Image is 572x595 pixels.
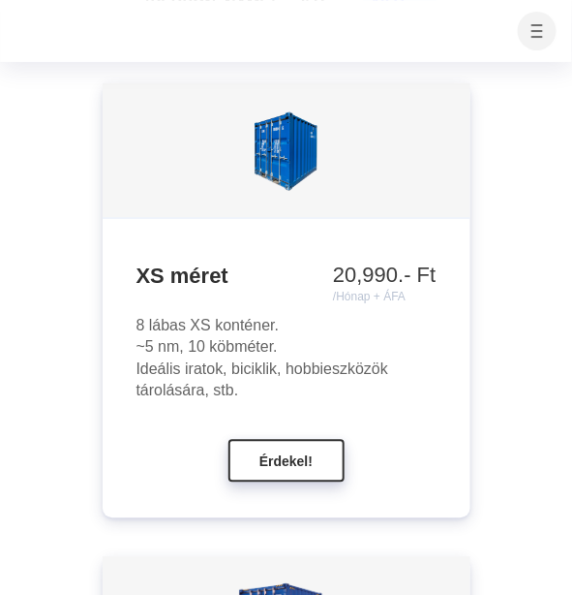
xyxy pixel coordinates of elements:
[228,440,345,483] button: Érdekel!
[259,454,313,469] span: Érdekel!
[136,264,437,292] h3: XS méret
[184,88,387,214] img: 8_1.png
[136,316,437,403] div: 8 lábas XS konténer. ~5 nm, 10 köbméter. Ideális iratok, biciklik, hobbieszközök tárolására, stb.
[228,454,345,470] a: Érdekel!
[333,264,436,304] div: 20,990.- Ft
